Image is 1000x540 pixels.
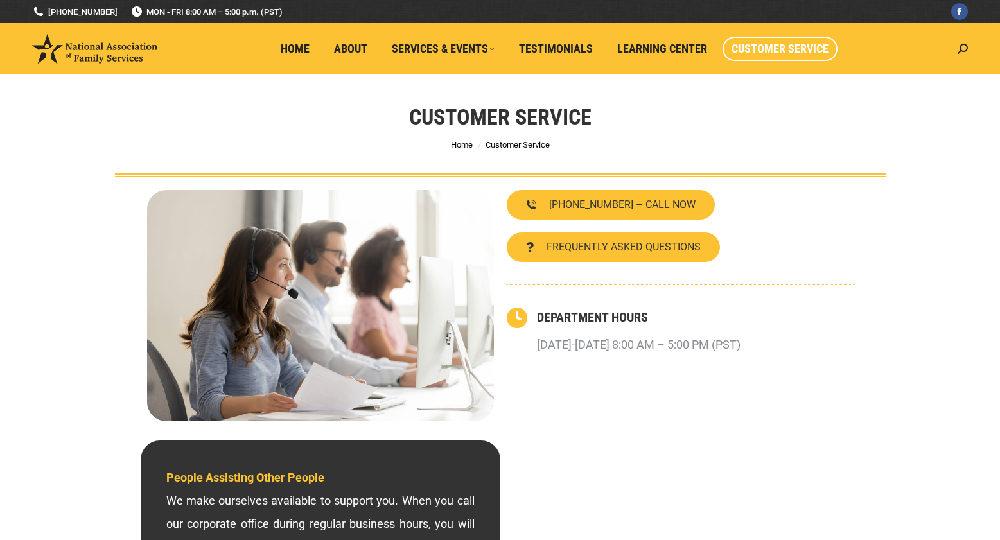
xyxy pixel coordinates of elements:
[951,3,968,20] a: Facebook page opens in new window
[166,471,324,484] span: People Assisting Other People
[486,140,550,150] span: Customer Service
[519,42,593,56] span: Testimonials
[281,42,310,56] span: Home
[451,140,473,150] a: Home
[334,42,367,56] span: About
[32,6,118,18] a: [PHONE_NUMBER]
[547,242,701,252] span: FREQUENTLY ASKED QUESTIONS
[537,333,741,356] p: [DATE]-[DATE] 8:00 AM – 5:00 PM (PST)
[510,37,602,61] a: Testimonials
[617,42,707,56] span: Learning Center
[272,37,319,61] a: Home
[732,42,829,56] span: Customer Service
[723,37,838,61] a: Customer Service
[130,6,283,18] span: MON - FRI 8:00 AM – 5:00 p.m. (PST)
[325,37,376,61] a: About
[32,34,157,64] img: National Association of Family Services
[537,309,648,325] a: DEPARTMENT HOURS
[549,200,696,210] span: [PHONE_NUMBER] – CALL NOW
[392,42,495,56] span: Services & Events
[507,190,715,220] a: [PHONE_NUMBER] – CALL NOW
[507,232,720,262] a: FREQUENTLY ASKED QUESTIONS
[147,190,494,421] img: Contact National Association of Family Services
[409,103,592,131] h1: Customer Service
[608,37,716,61] a: Learning Center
